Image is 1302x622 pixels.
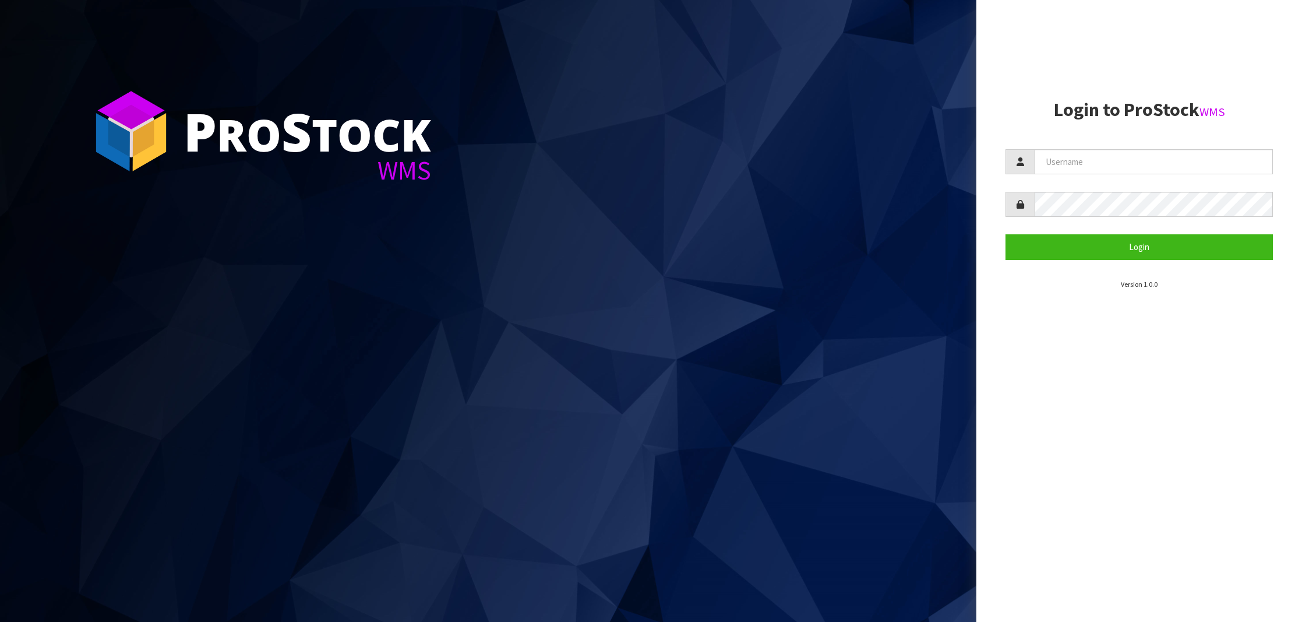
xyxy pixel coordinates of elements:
[87,87,175,175] img: ProStock Cube
[184,96,217,167] span: P
[1035,149,1273,174] input: Username
[1121,280,1158,289] small: Version 1.0.0
[281,96,312,167] span: S
[1005,100,1273,120] h2: Login to ProStock
[184,105,431,157] div: ro tock
[1005,234,1273,259] button: Login
[184,157,431,184] div: WMS
[1199,104,1225,120] small: WMS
